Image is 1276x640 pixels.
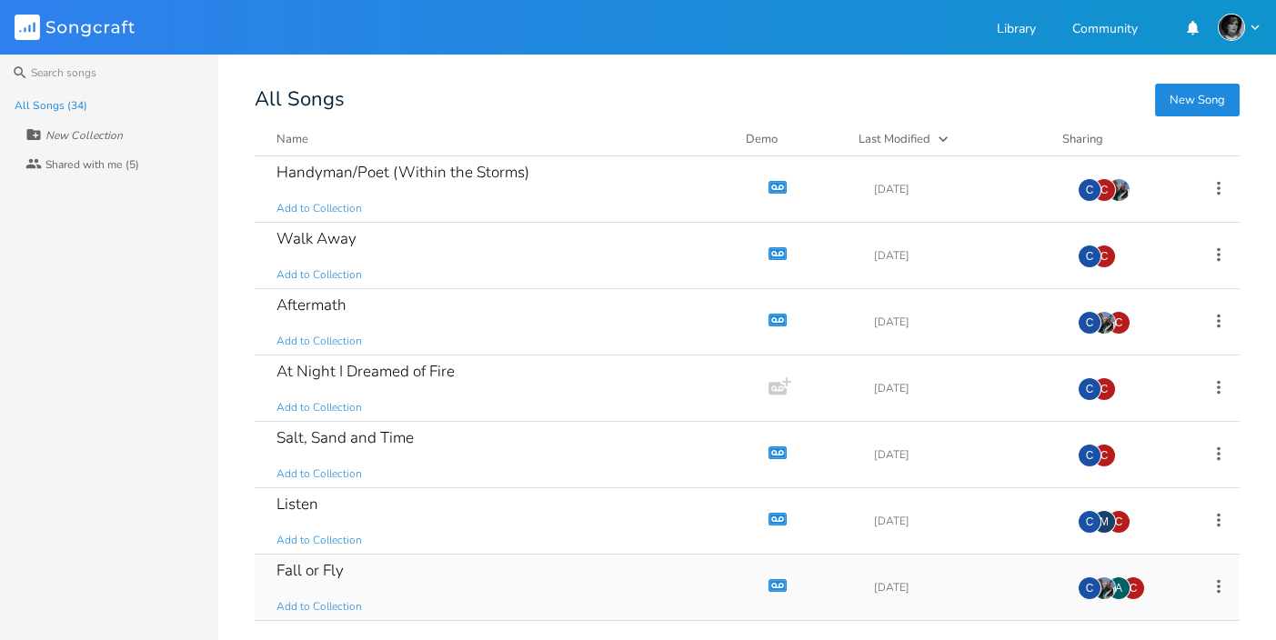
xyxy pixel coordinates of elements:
[276,364,455,379] div: At Night I Dreamed of Fire
[1107,311,1130,335] div: csdean1994
[874,515,1056,526] div: [DATE]
[1121,576,1145,600] div: csdean1994
[746,130,837,148] div: Demo
[1092,510,1116,534] div: mdartist
[1107,576,1130,600] div: alliemoss
[874,316,1056,327] div: [DATE]
[276,201,362,216] span: Add to Collection
[276,430,414,445] div: Salt, Sand and Time
[276,130,724,148] button: Name
[45,130,123,141] div: New Collection
[1078,245,1101,268] div: Conni Leigh
[276,533,362,548] span: Add to Collection
[1092,178,1116,202] div: csdean1994
[1107,510,1130,534] div: csdean1994
[276,334,362,349] span: Add to Collection
[874,582,1056,593] div: [DATE]
[1218,14,1245,41] img: Conni Leigh
[1092,444,1116,467] div: csdean1994
[1107,178,1130,202] img: Teresa Chandler
[276,165,529,180] div: Handyman/Poet (Within the Storms)
[276,267,362,283] span: Add to Collection
[1092,377,1116,401] div: csdean1994
[276,231,357,246] div: Walk Away
[1078,576,1101,600] div: Conni Leigh
[276,563,344,578] div: Fall or Fly
[859,130,1040,148] button: Last Modified
[276,466,362,482] span: Add to Collection
[1078,311,1101,335] div: Conni Leigh
[997,23,1036,38] a: Library
[874,449,1056,460] div: [DATE]
[276,599,362,615] span: Add to Collection
[1078,444,1101,467] div: Conni Leigh
[276,297,347,313] div: Aftermath
[1072,23,1138,38] a: Community
[255,91,1240,108] div: All Songs
[1155,84,1240,116] button: New Song
[1092,576,1116,600] img: Teresa Chandler
[276,400,362,415] span: Add to Collection
[1078,178,1101,202] div: Conni Leigh
[276,496,318,512] div: Listen
[45,159,139,170] div: Shared with me (5)
[859,131,930,147] div: Last Modified
[1078,377,1101,401] div: Conni Leigh
[874,383,1056,394] div: [DATE]
[1078,510,1101,534] div: Conni Leigh
[15,100,87,111] div: All Songs (34)
[1062,130,1171,148] div: Sharing
[874,250,1056,261] div: [DATE]
[874,184,1056,195] div: [DATE]
[1092,311,1116,335] img: Teresa Chandler
[276,131,308,147] div: Name
[1092,245,1116,268] div: csdean1994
